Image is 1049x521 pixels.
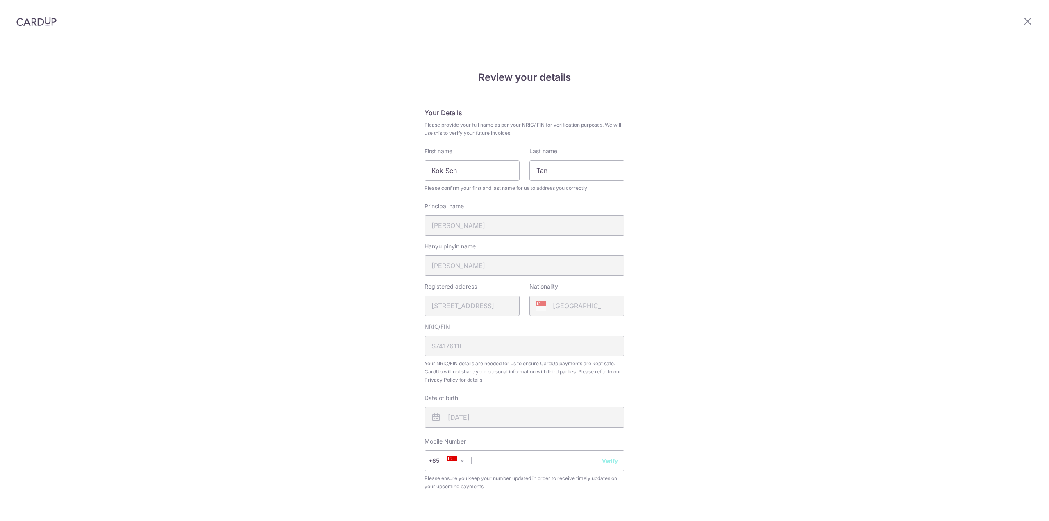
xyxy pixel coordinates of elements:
img: CardUp [16,16,57,26]
span: Please confirm your first and last name for us to address you correctly [425,184,624,192]
label: Last name [529,147,557,155]
span: Please ensure you keep your number updated in order to receive timely updates on your upcoming pa... [425,474,624,491]
label: Mobile Number [425,437,466,446]
label: Registered address [425,282,477,291]
input: Last name [529,160,624,181]
button: Verify [602,457,618,465]
input: First Name [425,160,520,181]
iframe: Opens a widget where you can find more information [997,496,1041,517]
span: +65 [431,456,451,466]
span: Please provide your full name as per your NRIC/ FIN for verification purposes. We will use this t... [425,121,624,137]
label: Principal name [425,202,464,210]
span: +65 [429,456,451,466]
label: Nationality [529,282,558,291]
h4: Review your details [425,70,624,85]
span: Your NRIC/FIN details are needed for us to ensure CardUp payments are kept safe. CardUp will not ... [425,359,624,384]
label: Date of birth [425,394,458,402]
label: NRIC/FIN [425,323,450,331]
label: First name [425,147,452,155]
label: Hanyu pinyin name [425,242,476,250]
h5: Your Details [425,108,624,118]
